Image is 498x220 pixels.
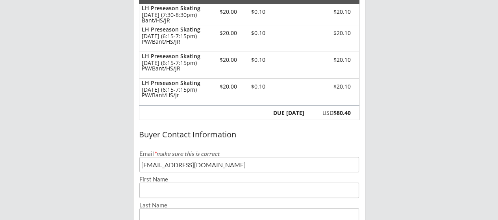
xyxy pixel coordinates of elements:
div: Email [139,151,359,157]
div: $20.00 [212,84,245,89]
div: $20.10 [306,57,351,63]
div: First Name [139,176,359,182]
div: $20.10 [306,9,351,15]
div: $0.10 [245,30,272,36]
div: Last Name [139,202,359,208]
div: $20.00 [212,9,245,15]
em: make sure this is correct [154,150,220,157]
div: [DATE] (7:30-8:30pm) Bant/HS/JR [142,12,208,23]
div: Buyer Contact Information [139,130,359,139]
div: LH Preseason Skating [142,6,208,11]
div: $0.10 [245,84,272,89]
div: $20.00 [212,30,245,36]
div: [DATE] (6:15-7:15pm) PW/Bant/HS/JR [142,60,208,71]
strong: $80.40 [333,109,351,116]
div: [DATE] (6:15-7:15pm) PW/Bant/HS/Jr [142,87,208,98]
div: $20.10 [306,84,351,89]
div: $20.10 [306,30,351,36]
div: DUE [DATE] [272,110,304,116]
div: USD [309,110,351,116]
div: [DATE] (6:15-7:15pm) PW/Bant/HS/JR [142,33,208,44]
div: $20.00 [212,57,245,63]
div: LH Preseason Skating [142,80,208,86]
div: LH Preseason Skating [142,54,208,59]
div: $0.10 [245,9,272,15]
div: $0.10 [245,57,272,63]
div: LH Preseason Skating [142,27,208,32]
